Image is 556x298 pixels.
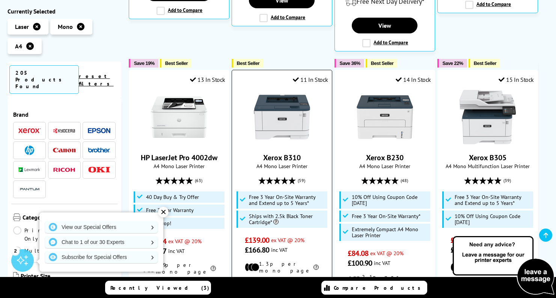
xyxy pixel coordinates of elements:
label: Add to Compare [157,7,202,15]
span: 10% Off Using Coupon Code [DATE] [352,194,428,206]
span: Free 3 Year On-Site Warranty* [352,213,420,219]
span: A4 [15,42,22,50]
span: Free 3 Year On-Site Warranty and Extend up to 5 Years* [249,194,325,206]
span: £100.90 [348,258,372,268]
a: Compare Products [321,281,427,295]
span: Printer Size [21,272,116,281]
img: Xerox B305 [460,89,516,145]
span: Save 36% [340,60,360,66]
div: 14 In Stock [396,76,431,83]
a: View [352,18,417,33]
span: Best Seller [165,60,188,66]
img: OKI [88,167,110,173]
a: reset filters [79,73,114,87]
div: ✕ [158,207,169,217]
span: Category [23,214,116,223]
span: Best Seller [371,60,394,66]
a: Ricoh [53,165,75,175]
a: Print Only [13,226,64,243]
a: Subscribe for Special Offers [45,251,158,263]
span: £166.80 [245,245,269,255]
span: Save 19% [134,60,155,66]
a: HP [18,146,41,155]
a: Kyocera [53,126,75,135]
a: Recently Viewed (3) [105,281,211,295]
label: Add to Compare [259,14,305,22]
img: Ricoh [53,168,75,172]
button: Best Seller [160,59,192,68]
li: 2.1p per mono page [348,274,422,287]
a: Xerox B310 [263,153,301,163]
span: Best Seller [474,60,497,66]
span: Best Seller [237,60,260,66]
label: Add to Compare [362,39,408,47]
div: 15 In Stock [499,76,534,83]
img: Printer Size [13,272,19,280]
a: Epson [88,126,110,135]
span: ex VAT @ 20% [168,238,202,245]
img: Kyocera [53,128,75,134]
img: Category [13,214,21,221]
span: Laser [15,23,29,30]
a: Multifunction [13,247,95,255]
div: 13 In Stock [190,76,225,83]
span: ex VAT @ 20% [370,250,404,257]
span: £173.57 [142,246,166,256]
span: A4 Mono Multifunction Laser Printer [441,163,534,170]
span: Recently Viewed (3) [110,284,209,291]
img: HP LaserJet Pro 4002dw [151,89,207,145]
a: OKI [88,165,110,175]
a: Xerox B310 [254,139,310,147]
button: Save 36% [335,59,364,68]
a: View our Special Offers [45,221,158,233]
button: Save 19% [129,59,158,68]
a: HP LaserJet Pro 4002dw [141,153,217,163]
img: Lexmark [18,168,41,172]
a: Lexmark [18,165,41,175]
img: Epson [88,128,110,134]
li: 1.3p per mono page [245,260,319,274]
span: 10% Off Using Coupon Code [DATE] [455,213,531,225]
span: 40 Day Buy & Try Offer [146,194,199,200]
span: Ships with 2.5k Black Toner Cartridge* [249,213,325,225]
a: Brother [88,146,110,155]
img: Canon [53,148,75,153]
button: Best Seller [366,59,398,68]
a: HP LaserJet Pro 4002dw [151,139,207,147]
span: A4 Mono Laser Printer [133,163,225,170]
a: Xerox [18,126,41,135]
span: (63) [195,173,202,188]
div: 2 [11,247,20,255]
img: Brother [88,147,110,153]
a: Pantum [18,185,41,194]
a: Xerox B305 [469,153,506,163]
span: Brand [13,111,116,118]
span: (59) [298,173,305,188]
span: Free 3 Year Warranty [146,207,194,213]
div: Currently Selected [8,8,121,15]
span: £139.00 [245,235,269,245]
a: Canon [53,146,75,155]
span: Save 22% [443,60,463,66]
img: Xerox B230 [357,89,413,145]
span: Mono [58,23,73,30]
img: HP [25,146,34,155]
span: Free 3 Year On-Site Warranty and Extend up to 5 Years* [455,194,531,206]
span: £144.64 [142,236,166,246]
span: 205 Products Found [9,65,79,94]
span: inc VAT [168,247,185,254]
img: Xerox B310 [254,89,310,145]
img: Open Live Chat window [451,235,556,296]
label: Add to Compare [465,1,511,9]
span: A4 Mono Laser Printer [236,163,328,170]
li: 1.9p per mono page [142,262,216,275]
span: ex VAT @ 20% [271,236,304,244]
span: Compare Products [334,284,425,291]
button: Save 22% [437,59,467,68]
button: Best Seller [469,59,500,68]
a: Xerox B230 [357,139,413,147]
span: (39) [503,173,511,188]
a: Xerox B305 [460,139,516,147]
span: (48) [401,173,408,188]
span: inc VAT [374,259,390,266]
